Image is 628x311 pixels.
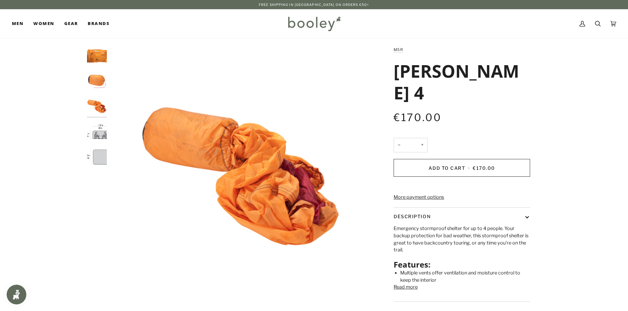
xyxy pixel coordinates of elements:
button: − [394,138,404,153]
button: Add to Cart • €170.00 [394,159,530,177]
img: MSR Munro Bothy 4 - Booley Galway [87,122,107,142]
span: • [467,165,471,171]
span: Brands [88,20,109,27]
a: Brands [83,9,114,38]
button: Read more [394,284,418,291]
iframe: Button to open loyalty program pop-up [7,285,26,304]
a: More payment options [394,194,530,201]
h2: Features: [394,260,530,270]
a: Gear [59,9,83,38]
p: Emergency stormproof shelter for up to 4 people. Your backup protection for bad weather, this sto... [394,225,530,254]
img: MSR Munro Bothy 4 - Booley Galway [110,46,371,306]
img: Booley [285,14,343,33]
a: MSR [394,47,403,52]
input: Quantity [394,138,428,153]
span: Men [12,20,23,27]
p: Free Shipping in [GEOGRAPHIC_DATA] on Orders €50+ [259,2,369,7]
h1: [PERSON_NAME] 4 [394,60,525,103]
a: Women [28,9,59,38]
button: + [417,138,428,153]
img: MSR Munro Bothy 4 - Booley Galway [87,147,107,167]
a: Men [12,9,28,38]
span: Gear [64,20,78,27]
img: MSR Munro Bothy 4 - Booley Galway [87,96,107,116]
span: €170.00 [394,111,441,124]
li: Multiple vents offer ventilation and moisture control to keep the interior [400,270,530,284]
span: Women [33,20,54,27]
img: MSR Munro Bothy 4 - Booley Galway [87,71,107,91]
span: €170.00 [473,165,495,171]
span: Add to Cart [429,165,465,171]
img: MSR Munro Bothy 4 - Booley Galway [87,46,107,66]
button: Description [394,208,530,225]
